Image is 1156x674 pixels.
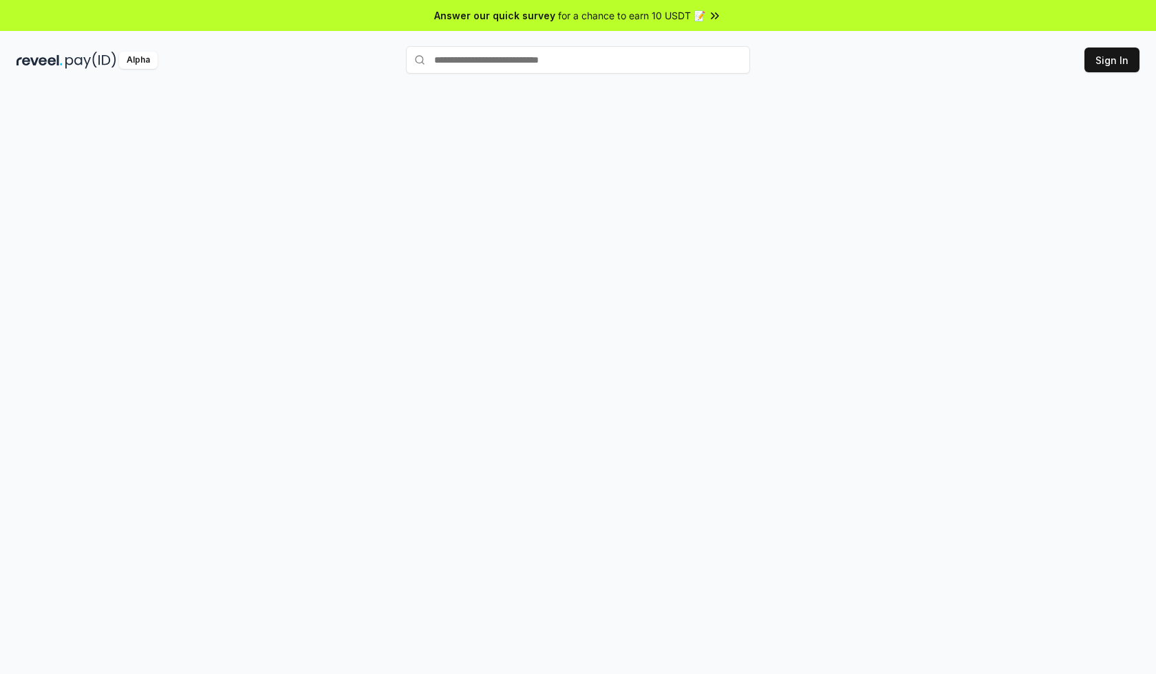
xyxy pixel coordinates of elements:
[119,52,158,69] div: Alpha
[558,8,705,23] span: for a chance to earn 10 USDT 📝
[17,52,63,69] img: reveel_dark
[65,52,116,69] img: pay_id
[1084,48,1139,72] button: Sign In
[434,8,555,23] span: Answer our quick survey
